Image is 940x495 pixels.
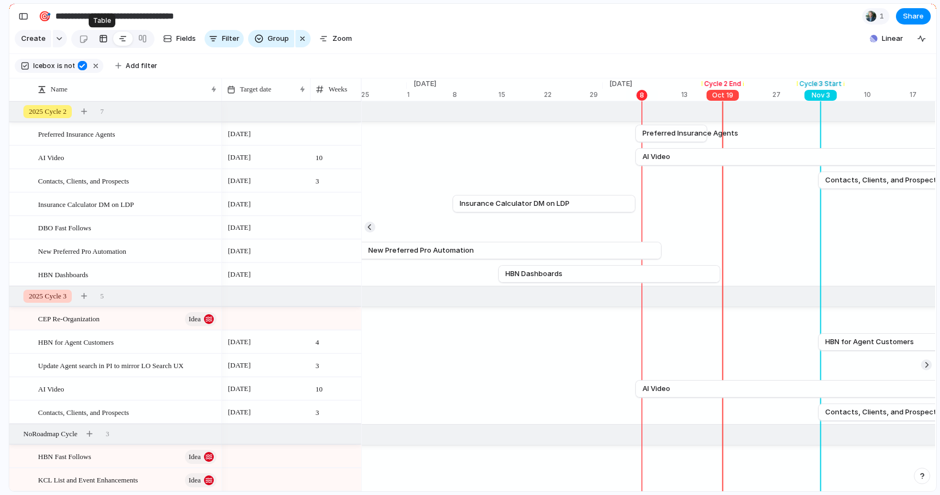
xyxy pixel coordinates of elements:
[33,61,55,71] span: Icebox
[590,90,603,100] div: 29
[38,198,134,210] span: Insurance Calculator DM on LDP
[642,383,670,394] span: AI Video
[189,311,201,327] span: Idea
[805,90,837,101] div: Nov 3
[176,33,196,44] span: Fields
[642,151,670,162] span: AI Video
[38,312,100,325] span: CEP Re-Organization
[407,90,453,100] div: 1
[185,473,217,487] button: Idea
[407,78,443,89] span: [DATE]
[544,90,590,100] div: 22
[189,449,201,465] span: Idea
[89,14,115,28] div: Table
[225,127,253,140] span: [DATE]
[57,61,63,71] span: is
[222,33,239,44] span: Filter
[55,60,77,72] button: isnot
[38,127,115,140] span: Preferred Insurance Agents
[505,268,562,279] span: HBN Dashboards
[882,33,903,44] span: Linear
[460,198,570,209] span: Insurance Calculator DM on LDP
[772,90,805,100] div: 27
[189,473,201,488] span: Idea
[818,90,864,100] div: 3
[159,30,200,47] button: Fields
[315,30,356,47] button: Zoom
[460,195,628,212] a: Insurance Calculator DM on LDP
[38,174,129,187] span: Contacts, Clients, and Prospects
[505,266,713,282] a: HBN Dashboards
[880,11,887,22] span: 1
[702,79,744,89] div: Cycle 2 End
[248,30,294,47] button: Group
[38,406,129,418] span: Contacts, Clients, and Prospects
[805,78,841,89] span: [DATE]
[38,268,88,280] span: HBN Dashboards
[109,58,164,74] button: Add filter
[361,90,407,100] div: 25
[797,79,844,89] div: Cycle 3 Start
[100,106,104,117] span: 7
[642,128,738,139] span: Preferred Insurance Agents
[707,90,739,101] div: Oct 19
[225,151,253,164] span: [DATE]
[603,78,639,89] span: [DATE]
[903,11,924,22] span: Share
[106,429,109,439] span: 3
[29,291,66,302] span: 2025 Cycle 3
[225,268,253,281] span: [DATE]
[205,30,244,47] button: Filter
[38,359,184,371] span: Update Agent search in PI to mirror LO Search UX
[38,382,64,395] span: AI Video
[38,221,91,234] span: DBO Fast Follows
[825,337,914,347] span: HBN for Agent Customers
[498,90,544,100] div: 15
[332,33,352,44] span: Zoom
[29,106,66,117] span: 2025 Cycle 2
[38,473,138,486] span: KCL List and Event Enhancements
[453,90,498,100] div: 8
[231,242,654,259] a: New Preferred Pro Automation
[311,170,361,187] span: 3
[368,245,474,256] span: New Preferred Pro Automation
[225,198,253,211] span: [DATE]
[63,61,75,71] span: not
[311,331,361,348] span: 4
[225,245,253,258] span: [DATE]
[636,90,647,101] div: 8
[642,125,700,142] a: Preferred Insurance Agents
[311,401,361,418] span: 3
[38,245,126,257] span: New Preferred Pro Automation
[36,8,53,25] button: 🎯
[225,359,253,372] span: [DATE]
[38,335,114,348] span: HBN for Agent Customers
[21,33,46,44] span: Create
[38,151,64,163] span: AI Video
[126,61,157,71] span: Add filter
[23,429,77,439] span: No Roadmap Cycle
[185,312,217,326] button: Idea
[39,9,51,23] div: 🎯
[225,221,253,234] span: [DATE]
[311,355,361,371] span: 3
[225,335,253,349] span: [DATE]
[681,90,727,100] div: 13
[38,450,91,462] span: HBN Fast Follows
[311,146,361,163] span: 10
[635,90,681,100] div: 6
[185,450,217,464] button: Idea
[311,378,361,395] span: 10
[727,90,772,100] div: 20
[225,382,253,395] span: [DATE]
[896,8,931,25] button: Share
[15,30,51,47] button: Create
[100,291,104,302] span: 5
[225,406,253,419] span: [DATE]
[268,33,289,44] span: Group
[864,90,910,100] div: 10
[865,30,907,47] button: Linear
[225,174,253,187] span: [DATE]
